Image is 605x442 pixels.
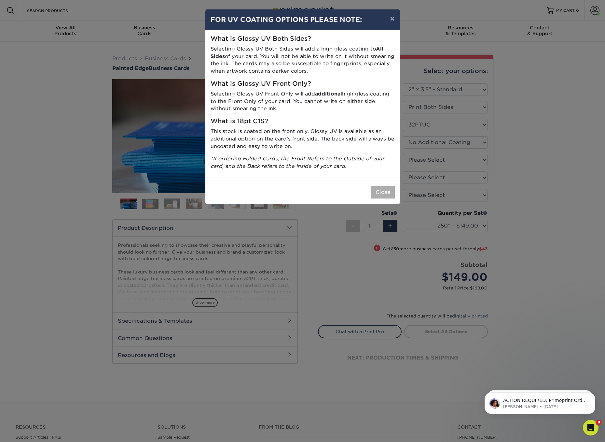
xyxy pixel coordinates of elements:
[596,420,601,425] span: 8
[211,46,383,59] strong: All Sides
[385,9,400,28] button: ×
[211,155,384,169] i: *If ordering Folded Cards, the Front Refers to the Outside of your card, and the Back refers to t...
[211,118,395,125] h5: What is 18pt C1S?
[211,35,395,43] h5: What is Glossy UV Both Sides?
[211,45,395,75] p: Selecting Glossy UV Both Sides will add a high gloss coating to of your card. You will not be abl...
[315,91,342,97] strong: additional
[475,379,605,424] iframe: Intercom notifications message
[583,420,598,435] iframe: Intercom live chat
[211,90,395,112] p: Selecting Glossy UV Front Only will add high gloss coating to the Front Only of your card. You ca...
[211,80,395,88] h5: What is Glossy UV Front Only?
[211,15,395,24] h4: FOR UV COATING OPTIONS PLEASE NOTE:
[211,128,395,150] p: This stock is coated on the front only. Glossy UV is available as an additional option on the car...
[371,186,395,199] button: Close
